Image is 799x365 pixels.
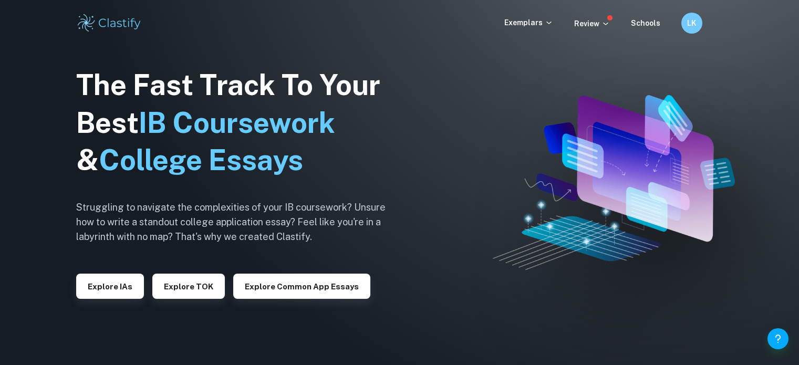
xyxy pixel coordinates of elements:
[76,274,144,299] button: Explore IAs
[76,200,402,244] h6: Struggling to navigate the complexities of your IB coursework? Unsure how to write a standout col...
[76,13,143,34] img: Clastify logo
[686,17,698,29] h6: LK
[631,19,660,27] a: Schools
[152,281,225,291] a: Explore TOK
[152,274,225,299] button: Explore TOK
[767,328,788,349] button: Help and Feedback
[233,274,370,299] button: Explore Common App essays
[493,95,735,270] img: Clastify hero
[99,143,303,176] span: College Essays
[76,281,144,291] a: Explore IAs
[574,18,610,29] p: Review
[233,281,370,291] a: Explore Common App essays
[681,13,702,34] button: LK
[504,17,553,28] p: Exemplars
[139,106,335,139] span: IB Coursework
[76,66,402,180] h1: The Fast Track To Your Best &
